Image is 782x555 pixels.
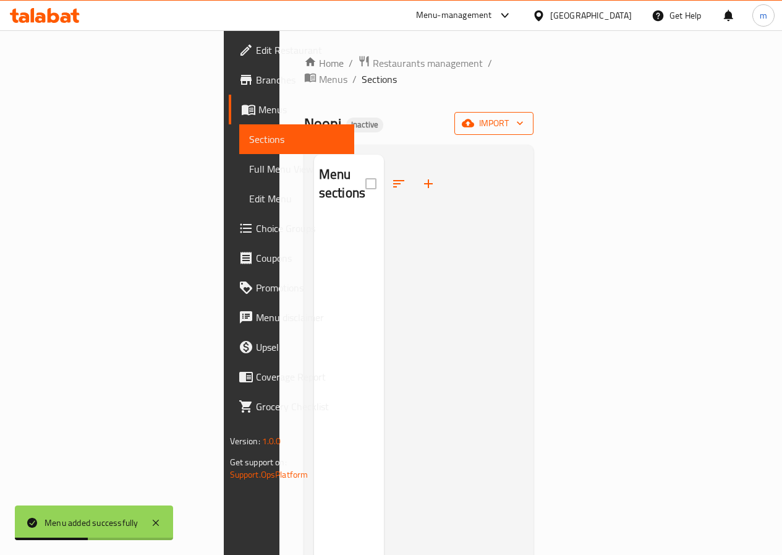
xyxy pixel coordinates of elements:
[239,154,354,184] a: Full Menu View
[488,56,492,71] li: /
[230,467,308,483] a: Support.OpsPlatform
[550,9,632,22] div: [GEOGRAPHIC_DATA]
[249,132,344,147] span: Sections
[454,112,533,135] button: import
[45,516,138,530] div: Menu added successfully
[304,55,534,87] nav: breadcrumb
[229,243,354,273] a: Coupons
[258,102,344,117] span: Menus
[230,454,287,470] span: Get support on:
[256,72,344,87] span: Branches
[239,124,354,154] a: Sections
[256,310,344,325] span: Menu disclaimer
[358,55,483,71] a: Restaurants management
[416,8,492,23] div: Menu-management
[229,65,354,95] a: Branches
[229,303,354,332] a: Menu disclaimer
[230,433,260,449] span: Version:
[314,213,384,223] nav: Menu sections
[256,280,344,295] span: Promotions
[346,119,383,130] span: Inactive
[249,161,344,176] span: Full Menu View
[229,362,354,392] a: Coverage Report
[256,221,344,236] span: Choice Groups
[256,369,344,384] span: Coverage Report
[352,72,357,87] li: /
[229,95,354,124] a: Menus
[414,169,443,199] button: Add section
[373,56,483,71] span: Restaurants management
[346,118,383,132] div: Inactive
[464,116,524,131] span: import
[760,9,767,22] span: m
[256,251,344,265] span: Coupons
[249,191,344,206] span: Edit Menu
[239,184,354,213] a: Edit Menu
[256,399,344,414] span: Grocery Checklist
[262,433,281,449] span: 1.0.0
[229,273,354,303] a: Promotions
[229,35,354,65] a: Edit Restaurant
[256,340,344,355] span: Upsell
[256,43,344,58] span: Edit Restaurant
[229,213,354,243] a: Choice Groups
[362,72,397,87] span: Sections
[229,392,354,421] a: Grocery Checklist
[229,332,354,362] a: Upsell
